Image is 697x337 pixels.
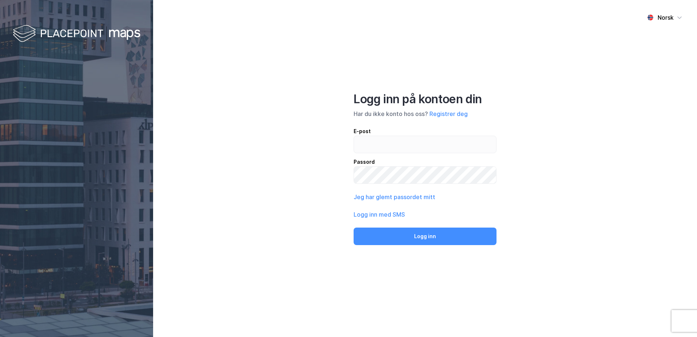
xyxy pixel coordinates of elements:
div: Logg inn på kontoen din [354,92,497,106]
button: Registrer deg [429,109,468,118]
div: E-post [354,127,497,136]
button: Logg inn [354,228,497,245]
button: Jeg har glemt passordet mitt [354,193,435,201]
div: Har du ikke konto hos oss? [354,109,497,118]
button: Logg inn med SMS [354,210,405,219]
div: Norsk [658,13,674,22]
img: logo-white.f07954bde2210d2a523dddb988cd2aa7.svg [13,23,140,45]
div: Passord [354,158,497,166]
